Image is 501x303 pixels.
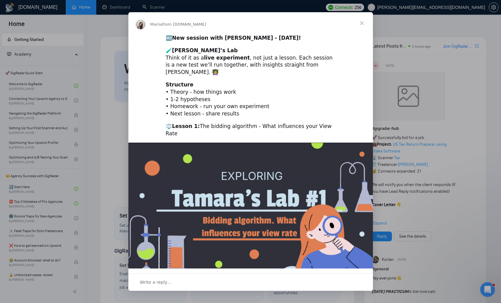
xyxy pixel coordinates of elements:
span: Mariia [150,22,163,27]
span: Close [351,12,373,34]
b: live experiment [204,55,250,61]
b: [PERSON_NAME]’s Lab [172,47,238,53]
div: 🧪 Think of it as a , not just a lesson. Each session is a new test we’ll run together, with insig... [166,47,336,76]
div: 🆕 [166,35,336,42]
div: • Theory - how things work • 1-2 hypotheses • Homework - run your own experiment • Next lesson - ... [166,81,336,118]
span: Write a reply… [140,278,172,286]
b: New session with [PERSON_NAME] - [DATE]! [172,35,301,41]
img: Profile image for Mariia [136,20,146,29]
b: Structure [166,82,193,88]
span: from [DOMAIN_NAME] [162,22,206,27]
div: ⚖️ The bidding algorithm - What influences your View Rate [166,123,336,137]
div: Open conversation and reply [128,273,373,291]
b: Lesson 1: [172,123,200,129]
